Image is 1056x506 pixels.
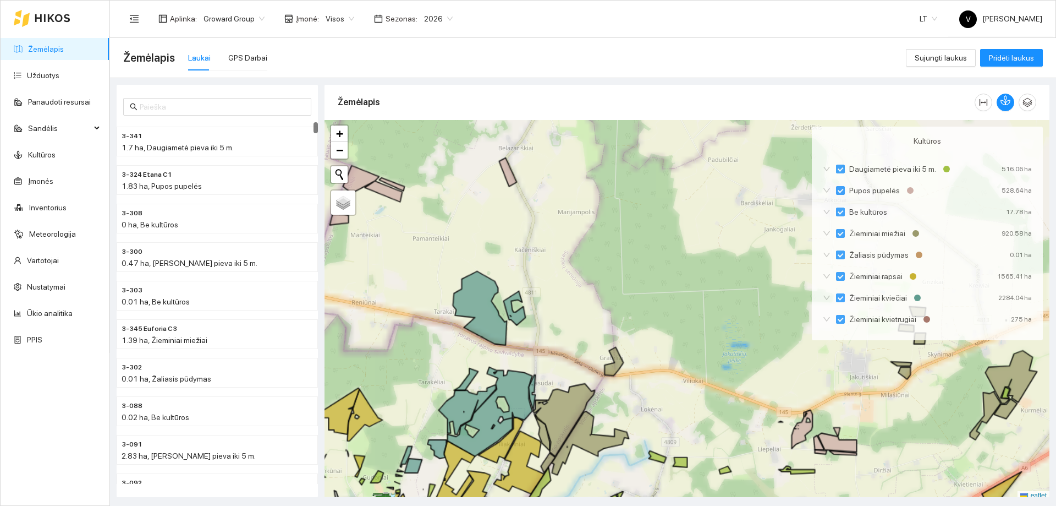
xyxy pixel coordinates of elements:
span: search [130,103,137,111]
div: Žemėlapis [338,86,975,118]
span: shop [284,14,293,23]
a: Leaflet [1020,492,1047,499]
span: down [823,230,831,237]
span: 1.39 ha, Žieminiai miežiai [122,336,207,345]
a: Meteorologija [29,230,76,238]
button: Pridėti laukus [980,49,1043,67]
div: 2284.04 ha [998,292,1032,304]
span: Žieminiai rapsai [845,270,907,282]
button: Initiate a new search [331,166,348,183]
button: column-width [975,94,992,111]
span: Žaliasis pūdymas [845,249,913,261]
span: Žieminiai kviečiai [845,292,911,304]
a: Zoom in [331,126,348,142]
span: 0.47 ha, [PERSON_NAME] pieva iki 5 m. [122,259,257,268]
a: Layers [331,191,355,215]
span: 0.02 ha, Be kultūros [122,413,189,422]
span: Pupos pupelės [845,184,904,197]
span: 2026 [424,10,453,27]
div: 0.01 ha [1010,249,1032,261]
span: Daugiametė pieva iki 5 m. [845,163,941,175]
div: 528.64 ha [1002,184,1032,197]
span: down [823,165,831,173]
div: GPS Darbai [228,52,267,64]
span: 2.83 ha, [PERSON_NAME] pieva iki 5 m. [122,451,256,460]
span: Kultūros [914,135,941,147]
span: down [823,251,831,259]
span: 3-345 Euforia C3 [122,324,177,334]
span: 1.7 ha, Daugiametė pieva iki 5 m. [122,143,234,152]
span: 1.83 ha, Pupos pupelės [122,182,202,191]
span: 0.01 ha, Be kultūros [122,297,190,306]
span: Žieminiai kvietrugiai [845,313,921,325]
a: Pridėti laukus [980,53,1043,62]
span: Žemėlapis [123,49,175,67]
span: 3-092 [122,478,142,488]
div: 17.78 ha [1006,206,1032,218]
span: Sujungti laukus [915,52,967,64]
button: Sujungti laukus [906,49,976,67]
span: 3-341 [122,131,142,142]
div: 275 ha [1011,313,1032,325]
a: Kultūros [28,150,56,159]
span: LT [920,10,937,27]
div: 516.06 ha [1002,163,1032,175]
a: Vartotojai [27,256,59,265]
span: 3-088 [122,401,142,411]
span: menu-fold [129,14,139,24]
span: Groward Group [204,10,265,27]
span: Aplinka : [170,13,197,25]
div: 1565.41 ha [997,270,1032,282]
span: − [336,143,343,157]
span: V [966,10,971,28]
div: 920.58 ha [1002,227,1032,240]
span: down [823,208,831,216]
span: Be kultūros [845,206,892,218]
a: Ūkio analitika [27,309,73,318]
span: Įmonė : [296,13,319,25]
span: 0 ha, Be kultūros [122,220,178,229]
a: Sujungti laukus [906,53,976,62]
a: Įmonės [28,177,53,186]
span: down [823,294,831,302]
span: column-width [975,98,992,107]
span: Žieminiai miežiai [845,227,910,240]
span: [PERSON_NAME] [959,14,1042,23]
span: 3-308 [122,208,142,219]
span: Visos [326,10,354,27]
span: down [823,315,831,323]
span: 0.01 ha, Žaliasis pūdymas [122,374,211,383]
a: Zoom out [331,142,348,159]
span: 3-303 [122,285,142,296]
span: 3-302 [122,362,142,373]
span: calendar [374,14,383,23]
input: Paieška [140,101,305,113]
span: 3-091 [122,439,142,450]
button: menu-fold [123,8,145,30]
span: 3-300 [122,247,142,257]
span: + [336,127,343,140]
span: layout [158,14,167,23]
a: PPIS [27,335,42,344]
div: Laukai [188,52,211,64]
span: Sezonas : [386,13,417,25]
span: down [823,187,831,194]
span: Pridėti laukus [989,52,1034,64]
a: Nustatymai [27,282,65,291]
a: Inventorius [29,203,67,212]
span: 3-324 Etana C1 [122,170,172,180]
span: Sandėlis [28,117,91,139]
span: down [823,273,831,280]
a: Užduotys [27,71,59,80]
a: Žemėlapis [28,45,64,53]
a: Panaudoti resursai [28,97,91,106]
